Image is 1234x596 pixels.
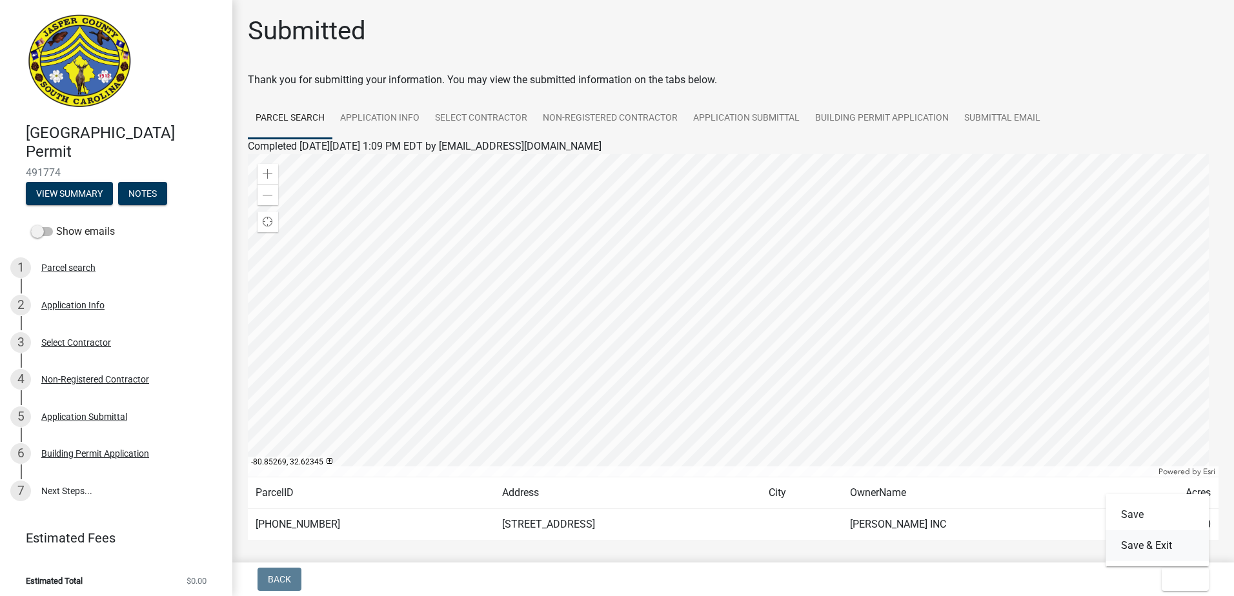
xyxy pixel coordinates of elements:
[956,98,1048,139] a: Submittal Email
[41,338,111,347] div: Select Contractor
[10,257,31,278] div: 1
[248,477,494,509] td: ParcelID
[427,98,535,139] a: Select Contractor
[1117,477,1219,509] td: Acres
[258,164,278,184] div: Zoom in
[1106,499,1209,530] button: Save
[118,189,167,199] wm-modal-confirm: Notes
[494,477,762,509] td: Address
[1106,494,1209,566] div: Exit
[842,509,1117,541] td: [PERSON_NAME] INC
[332,98,427,139] a: Application Info
[10,443,31,464] div: 6
[248,72,1219,88] div: Thank you for submitting your information. You may view the submitted information on the tabs below.
[1162,568,1209,591] button: Exit
[118,182,167,205] button: Notes
[26,182,113,205] button: View Summary
[1203,467,1215,476] a: Esri
[26,577,83,585] span: Estimated Total
[41,375,149,384] div: Non-Registered Contractor
[41,263,96,272] div: Parcel search
[1106,530,1209,561] button: Save & Exit
[248,509,494,541] td: [PHONE_NUMBER]
[248,98,332,139] a: Parcel search
[10,332,31,353] div: 3
[268,574,291,584] span: Back
[10,295,31,315] div: 2
[10,525,212,551] a: Estimated Fees
[26,189,113,199] wm-modal-confirm: Summary
[761,477,842,509] td: City
[41,412,127,421] div: Application Submittal
[26,124,222,161] h4: [GEOGRAPHIC_DATA] Permit
[842,477,1117,509] td: OwnerName
[10,481,31,501] div: 7
[248,140,602,152] span: Completed [DATE][DATE] 1:09 PM EDT by [EMAIL_ADDRESS][DOMAIN_NAME]
[31,224,115,239] label: Show emails
[258,212,278,232] div: Find my location
[26,14,134,110] img: Jasper County, South Carolina
[187,577,207,585] span: $0.00
[10,406,31,427] div: 5
[494,509,762,541] td: [STREET_ADDRESS]
[1172,574,1191,584] span: Exit
[685,98,807,139] a: Application Submittal
[248,15,366,46] h1: Submitted
[258,568,301,591] button: Back
[1155,466,1219,477] div: Powered by
[807,98,956,139] a: Building Permit Application
[41,301,105,310] div: Application Info
[258,184,278,205] div: Zoom out
[535,98,685,139] a: Non-Registered Contractor
[41,449,149,458] div: Building Permit Application
[26,166,207,179] span: 491774
[10,369,31,390] div: 4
